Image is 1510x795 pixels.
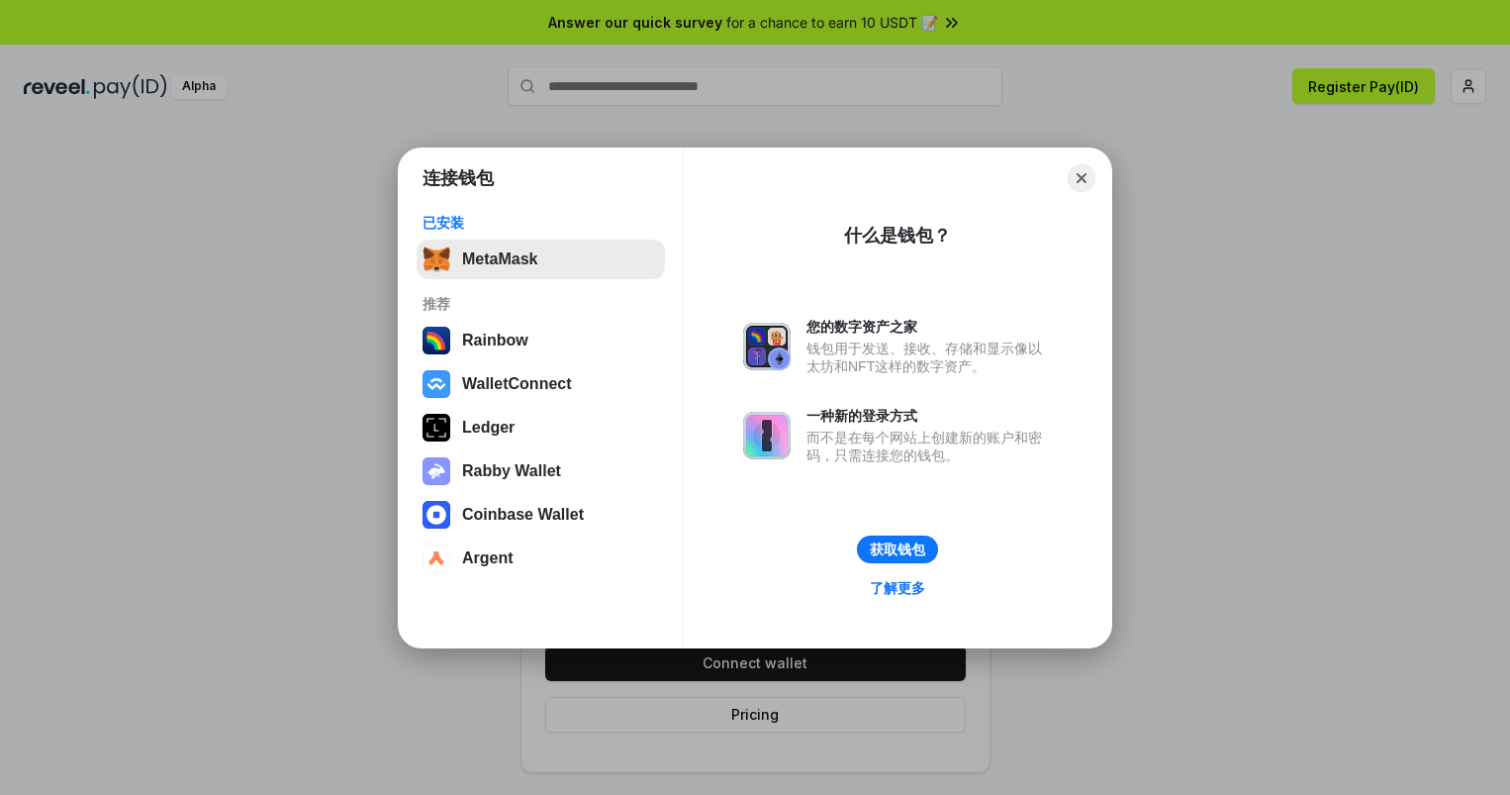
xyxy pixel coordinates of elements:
button: Rabby Wallet [417,451,665,491]
img: svg+xml,%3Csvg%20xmlns%3D%22http%3A%2F%2Fwww.w3.org%2F2000%2Fsvg%22%20fill%3D%22none%22%20viewBox... [743,412,791,459]
div: 您的数字资产之家 [806,318,1052,336]
button: WalletConnect [417,364,665,404]
img: svg+xml,%3Csvg%20width%3D%2228%22%20height%3D%2228%22%20viewBox%3D%220%200%2028%2028%22%20fill%3D... [423,545,450,572]
div: 钱包用于发送、接收、存储和显示像以太坊和NFT这样的数字资产。 [806,340,1052,375]
img: svg+xml,%3Csvg%20xmlns%3D%22http%3A%2F%2Fwww.w3.org%2F2000%2Fsvg%22%20fill%3D%22none%22%20viewBox... [743,323,791,370]
button: Rainbow [417,321,665,360]
img: svg+xml,%3Csvg%20xmlns%3D%22http%3A%2F%2Fwww.w3.org%2F2000%2Fsvg%22%20width%3D%2228%22%20height%3... [423,414,450,442]
div: MetaMask [462,250,537,268]
div: Argent [462,549,514,567]
button: Argent [417,539,665,578]
button: 获取钱包 [857,536,938,563]
img: svg+xml,%3Csvg%20fill%3D%22none%22%20height%3D%2233%22%20viewBox%3D%220%200%2035%2033%22%20width%... [423,246,450,273]
button: Coinbase Wallet [417,495,665,535]
button: Close [1068,164,1095,192]
div: 了解更多 [870,579,925,597]
div: Ledger [462,419,515,437]
div: 一种新的登录方式 [806,407,1052,425]
button: Ledger [417,408,665,447]
h1: 连接钱包 [423,166,494,190]
div: Rainbow [462,332,528,349]
button: MetaMask [417,240,665,279]
div: 什么是钱包？ [844,224,951,248]
div: 获取钱包 [870,541,925,558]
div: 而不是在每个网站上创建新的账户和密码，只需连接您的钱包。 [806,429,1052,464]
img: svg+xml,%3Csvg%20xmlns%3D%22http%3A%2F%2Fwww.w3.org%2F2000%2Fsvg%22%20fill%3D%22none%22%20viewBox... [423,457,450,485]
a: 了解更多 [858,575,937,601]
img: svg+xml,%3Csvg%20width%3D%2228%22%20height%3D%2228%22%20viewBox%3D%220%200%2028%2028%22%20fill%3D... [423,501,450,529]
div: WalletConnect [462,375,572,393]
div: Coinbase Wallet [462,506,584,524]
img: svg+xml,%3Csvg%20width%3D%2228%22%20height%3D%2228%22%20viewBox%3D%220%200%2028%2028%22%20fill%3D... [423,370,450,398]
div: 已安装 [423,214,659,232]
div: Rabby Wallet [462,462,561,480]
img: svg+xml,%3Csvg%20width%3D%22120%22%20height%3D%22120%22%20viewBox%3D%220%200%20120%20120%22%20fil... [423,327,450,354]
div: 推荐 [423,295,659,313]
